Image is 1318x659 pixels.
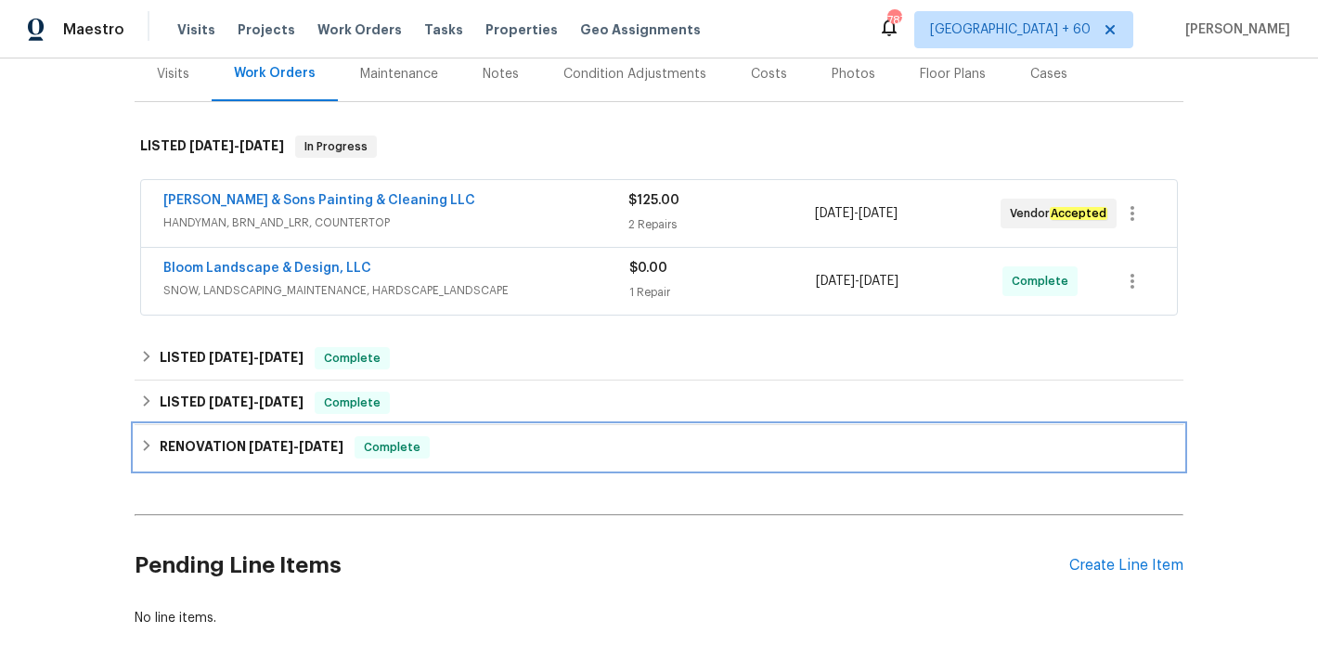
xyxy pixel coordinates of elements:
[135,381,1183,425] div: LISTED [DATE]-[DATE]Complete
[163,213,628,232] span: HANDYMAN, BRN_AND_LRR, COUNTERTOP
[920,65,986,84] div: Floor Plans
[424,23,463,36] span: Tasks
[360,65,438,84] div: Maintenance
[259,351,304,364] span: [DATE]
[1050,207,1107,220] em: Accepted
[859,207,898,220] span: [DATE]
[485,20,558,39] span: Properties
[832,65,875,84] div: Photos
[135,117,1183,176] div: LISTED [DATE]-[DATE]In Progress
[160,436,343,459] h6: RENOVATION
[135,609,1183,627] div: No line items.
[209,395,253,408] span: [DATE]
[209,395,304,408] span: -
[816,275,855,288] span: [DATE]
[1010,204,1115,223] span: Vendor
[140,136,284,158] h6: LISTED
[815,204,898,223] span: -
[189,139,284,152] span: -
[563,65,706,84] div: Condition Adjustments
[160,392,304,414] h6: LISTED
[249,440,293,453] span: [DATE]
[751,65,787,84] div: Costs
[859,275,898,288] span: [DATE]
[239,139,284,152] span: [DATE]
[1030,65,1067,84] div: Cases
[317,20,402,39] span: Work Orders
[1069,557,1183,575] div: Create Line Item
[249,440,343,453] span: -
[887,11,900,30] div: 787
[1012,272,1076,291] span: Complete
[163,194,475,207] a: [PERSON_NAME] & Sons Painting & Cleaning LLC
[163,262,371,275] a: Bloom Landscape & Design, LLC
[209,351,304,364] span: -
[629,262,667,275] span: $0.00
[816,272,898,291] span: -
[930,20,1091,39] span: [GEOGRAPHIC_DATA] + 60
[580,20,701,39] span: Geo Assignments
[259,395,304,408] span: [DATE]
[297,137,375,156] span: In Progress
[135,336,1183,381] div: LISTED [DATE]-[DATE]Complete
[238,20,295,39] span: Projects
[63,20,124,39] span: Maestro
[135,425,1183,470] div: RENOVATION [DATE]-[DATE]Complete
[628,215,814,234] div: 2 Repairs
[629,283,816,302] div: 1 Repair
[483,65,519,84] div: Notes
[299,440,343,453] span: [DATE]
[209,351,253,364] span: [DATE]
[815,207,854,220] span: [DATE]
[317,394,388,412] span: Complete
[628,194,679,207] span: $125.00
[160,347,304,369] h6: LISTED
[356,438,428,457] span: Complete
[135,523,1069,609] h2: Pending Line Items
[317,349,388,368] span: Complete
[1178,20,1290,39] span: [PERSON_NAME]
[177,20,215,39] span: Visits
[163,281,629,300] span: SNOW, LANDSCAPING_MAINTENANCE, HARDSCAPE_LANDSCAPE
[189,139,234,152] span: [DATE]
[157,65,189,84] div: Visits
[234,64,316,83] div: Work Orders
